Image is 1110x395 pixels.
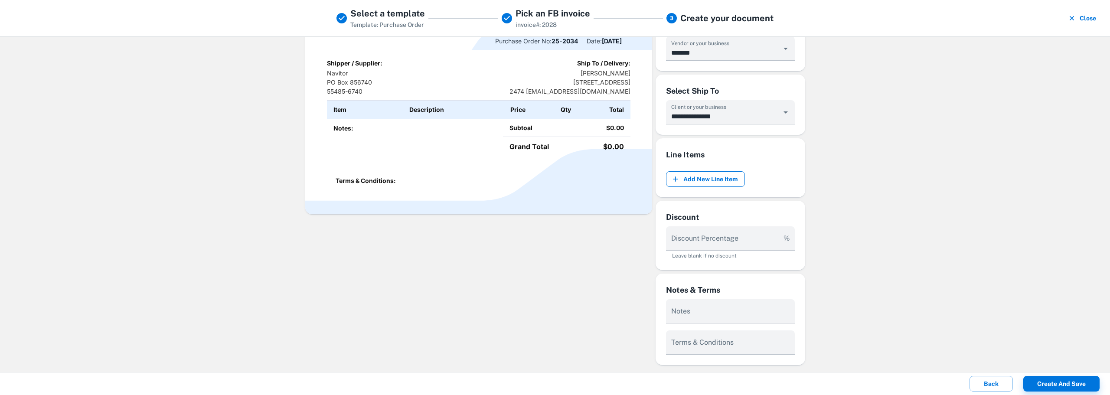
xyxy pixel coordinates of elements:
[680,12,774,25] h5: Create your document
[666,211,795,223] div: Discount
[327,59,382,67] b: Shipper / Supplier:
[503,137,568,157] td: Grand Total
[780,42,792,55] button: Open
[333,124,353,132] b: Notes:
[784,233,790,244] p: %
[554,101,579,119] th: Qty
[580,101,630,119] th: Total
[403,101,504,119] th: Description
[504,101,555,119] th: Price
[350,21,424,28] span: Template: Purchase Order
[1066,7,1100,29] button: Close
[666,284,795,296] div: Notes & Terms
[1023,376,1100,392] button: Create and save
[780,106,792,118] button: Open
[503,119,568,137] td: Subtoal
[672,252,789,260] p: Leave blank if no discount
[671,39,729,47] label: Vendor or your business
[509,69,630,96] p: [PERSON_NAME] [STREET_ADDRESS] 2474 [EMAIL_ADDRESS][DOMAIN_NAME]
[970,376,1013,392] button: Back
[671,103,726,111] label: Client or your business
[327,69,382,96] p: Navitor PO Box 856740 55485-6740
[327,101,403,119] th: Item
[666,85,795,97] div: Select Ship To
[336,177,396,184] b: Terms & Conditions:
[666,149,795,161] div: Line Items
[577,59,630,67] b: Ship To / Delivery:
[516,7,590,20] h5: Pick an FB invoice
[516,21,557,28] span: invoice#: 2028
[666,171,745,187] button: Add New Line Item
[568,119,630,137] td: $0.00
[568,137,630,157] td: $0.00
[670,15,673,21] text: 3
[350,7,425,20] h5: Select a template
